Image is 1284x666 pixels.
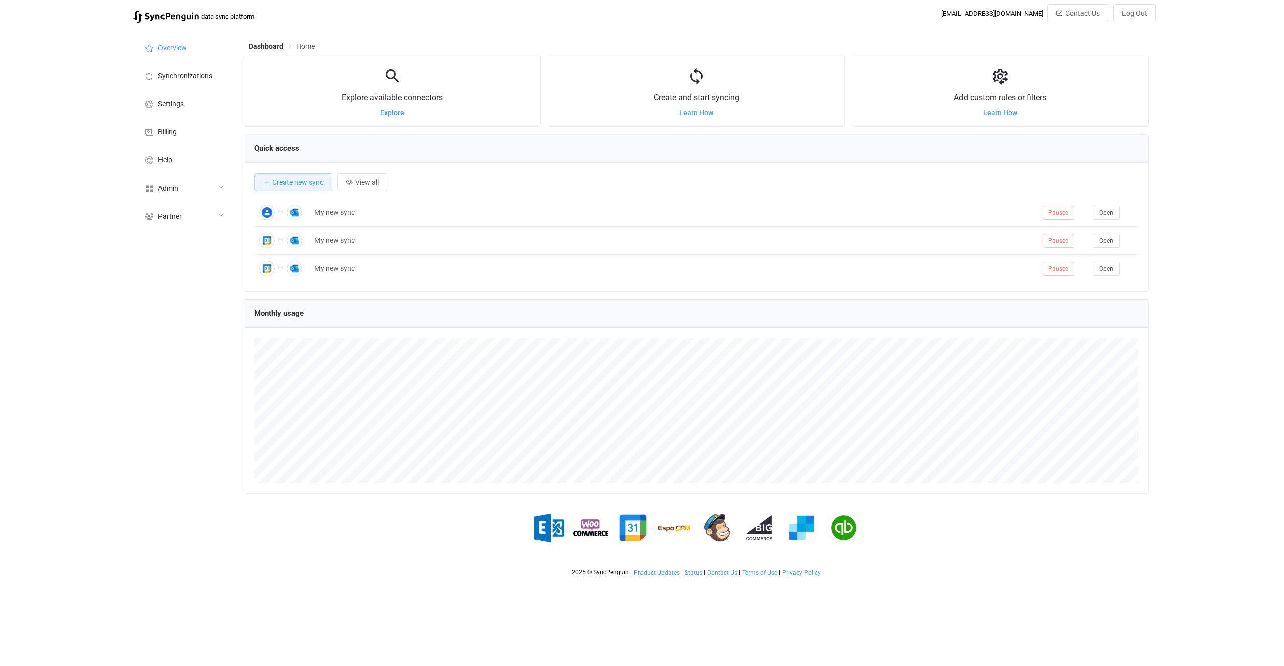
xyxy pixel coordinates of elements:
[742,569,777,576] span: Terms of Use
[337,173,387,191] button: View all
[707,569,737,576] span: Contact Us
[679,109,713,117] a: Learn How
[1047,4,1108,22] button: Contact Us
[296,42,315,50] span: Home
[133,117,234,145] a: Billing
[681,569,683,576] span: |
[201,13,254,20] span: data sync platform
[254,144,299,153] span: Quick access
[1065,9,1100,17] span: Contact Us
[249,43,315,50] div: Breadcrumb
[954,93,1046,102] span: Add custom rules or filters
[158,156,172,164] span: Help
[355,178,379,186] span: View all
[782,569,821,576] span: Privacy Policy
[742,510,777,545] img: big-commerce.png
[133,61,234,89] a: Synchronizations
[1113,4,1156,22] button: Log Out
[254,173,332,191] button: Create new sync
[784,510,819,545] img: sendgrid.png
[249,42,283,50] span: Dashboard
[782,569,821,576] a: Privacy Policy
[254,309,304,318] span: Monthly usage
[615,510,651,545] img: google.png
[826,510,861,545] img: quickbooks.png
[272,178,324,186] span: Create new sync
[684,569,703,576] a: Status
[941,10,1043,17] div: [EMAIL_ADDRESS][DOMAIN_NAME]
[742,569,778,576] a: Terms of Use
[707,569,738,576] a: Contact Us
[158,213,182,221] span: Partner
[572,569,629,576] span: 2025 © SyncPenguin
[380,109,404,117] a: Explore
[704,569,705,576] span: |
[739,569,740,576] span: |
[633,569,680,576] a: Product Updates
[158,185,178,193] span: Admin
[685,569,702,576] span: Status
[158,72,212,80] span: Synchronizations
[158,100,184,108] span: Settings
[573,510,608,545] img: woo-commerce.png
[133,33,234,61] a: Overview
[658,510,693,545] img: espo-crm.png
[199,9,201,23] span: |
[531,510,566,545] img: exchange.png
[700,510,735,545] img: mailchimp.png
[133,9,254,23] a: |data sync platform
[654,93,739,102] span: Create and start syncing
[158,44,187,52] span: Overview
[342,93,443,102] span: Explore available connectors
[158,128,177,136] span: Billing
[630,569,632,576] span: |
[779,569,780,576] span: |
[1122,9,1147,17] span: Log Out
[133,89,234,117] a: Settings
[983,109,1017,117] a: Learn How
[634,569,680,576] span: Product Updates
[133,145,234,174] a: Help
[133,11,199,23] img: syncpenguin.svg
